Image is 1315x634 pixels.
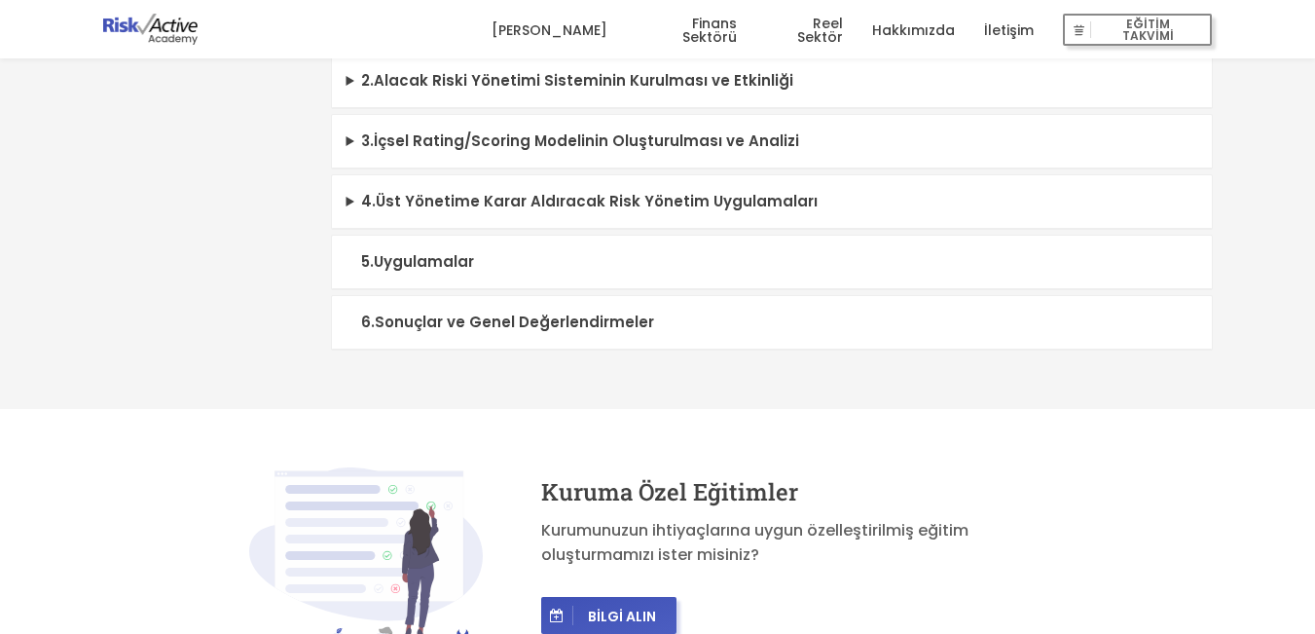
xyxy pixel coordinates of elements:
span: BİLGİ ALIN [573,607,671,624]
h4: Kuruma Özel Eğitimler [541,480,1067,503]
a: İletişim [984,1,1034,59]
a: Finans Sektörü [637,1,737,59]
button: BİLGİ ALIN [541,597,676,634]
a: Hakkımızda [872,1,955,59]
button: EĞİTİM TAKVİMİ [1063,14,1212,47]
img: logo-dark.png [103,14,199,45]
a: [PERSON_NAME] [492,1,607,59]
summary: 4.Üst Yönetime Karar Aldıracak Risk Yönetim Uygulamaları [332,175,1212,229]
summary: 2.Alacak Riski Yönetimi Sisteminin Kurulması ve Etkinliği [332,55,1212,108]
span: EĞİTİM TAKVİMİ [1091,17,1204,44]
summary: 3.İçsel Rating/Scoring Modelinin Oluşturulması ve Analizi [332,115,1212,168]
a: EĞİTİM TAKVİMİ [1063,1,1212,59]
summary: 6.Sonuçlar ve Genel Değerlendirmeler [332,296,1212,350]
a: Reel Sektör [766,1,843,59]
p: Kurumunuzun ihtiyaçlarına uygun özelleştirilmiş eğitim oluşturmamızı ister misiniz? [541,518,1067,568]
summary: 5.Uygulamalar [332,236,1212,289]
